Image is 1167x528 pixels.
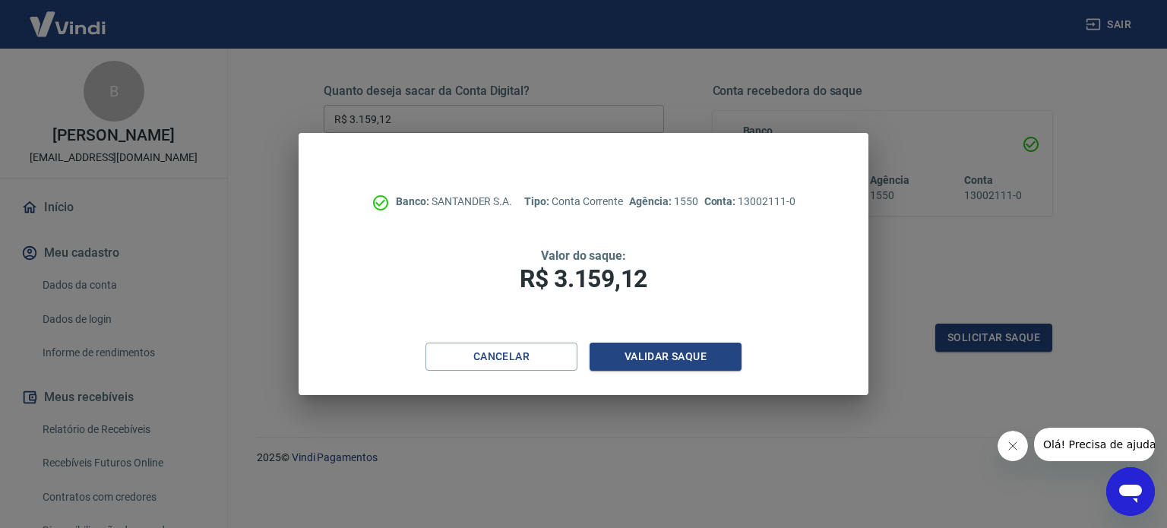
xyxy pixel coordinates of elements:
[9,11,128,23] span: Olá! Precisa de ajuda?
[524,195,552,207] span: Tipo:
[524,194,623,210] p: Conta Corrente
[425,343,577,371] button: Cancelar
[1106,467,1155,516] iframe: Botão para abrir a janela de mensagens
[590,343,742,371] button: Validar saque
[704,195,738,207] span: Conta:
[704,194,795,210] p: 13002111-0
[520,264,647,293] span: R$ 3.159,12
[541,248,626,263] span: Valor do saque:
[1034,428,1155,461] iframe: Mensagem da empresa
[629,194,697,210] p: 1550
[396,195,432,207] span: Banco:
[998,431,1028,461] iframe: Fechar mensagem
[396,194,512,210] p: SANTANDER S.A.
[629,195,674,207] span: Agência:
